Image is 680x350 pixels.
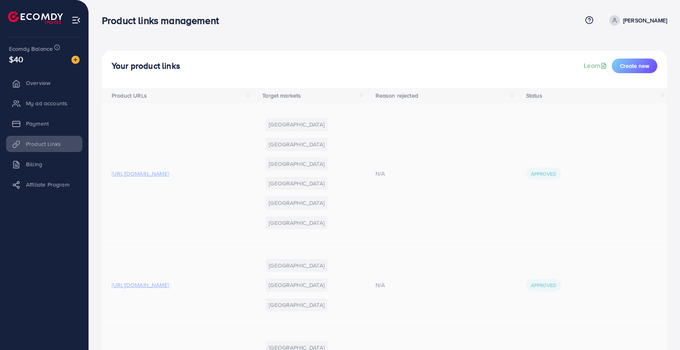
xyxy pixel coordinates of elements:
h4: Your product links [112,61,180,71]
p: [PERSON_NAME] [623,15,667,25]
h3: Product links management [102,15,225,26]
a: Learn [584,61,609,70]
button: Create new [612,59,657,73]
span: Ecomdy Balance [9,45,53,53]
img: logo [8,11,63,24]
img: image [71,56,80,64]
a: [PERSON_NAME] [606,15,667,26]
span: $40 [9,53,23,65]
span: Create new [620,62,649,70]
img: menu [71,15,81,25]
